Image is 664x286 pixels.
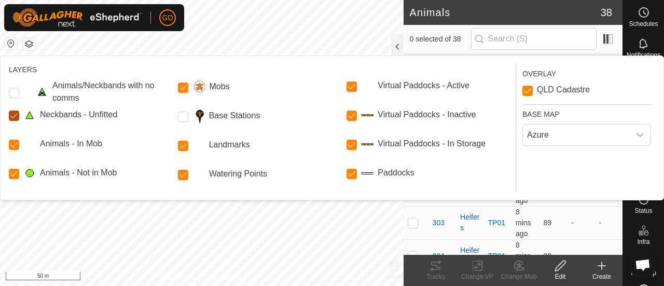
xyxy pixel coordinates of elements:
span: 0 selected of 38 [410,34,471,45]
span: Status [634,208,652,214]
div: Open chat [629,251,657,279]
div: OVERLAY [522,64,651,79]
label: Mobs [209,80,229,93]
div: Heifers [460,245,479,267]
th: Last Updated [511,54,539,107]
label: Animals - Not in Mob [40,167,117,179]
th: Battery [567,54,594,107]
div: dropdown trigger [630,125,651,145]
td: - [567,239,594,273]
input: Search (S) [471,28,597,50]
td: - [595,206,622,239]
div: Change VP [457,272,498,281]
span: 89 [544,219,552,227]
a: Privacy Policy [161,273,200,282]
th: Alerts [595,54,622,107]
span: 80 [544,252,552,260]
label: Virtual Paddocks - In Storage [378,138,486,150]
a: TP01 [488,252,505,260]
button: + [5,55,17,67]
span: 14 Oct 2025, 5:34 am [516,208,531,238]
td: - [595,239,622,273]
span: Infra [637,239,649,245]
h2: Animals [410,6,601,19]
a: TP01 [488,219,505,227]
label: Paddocks [378,167,414,179]
button: Reset Map [5,37,17,50]
label: Watering Points [209,168,267,180]
div: Heifers [460,212,479,234]
span: 304 [433,251,445,262]
div: BASE MAP [522,104,651,120]
span: Heatmap [631,270,656,276]
td: - [567,206,594,239]
span: GD [162,12,173,23]
label: Base Stations [209,110,260,122]
label: Landmarks [209,139,250,151]
label: QLD Cadastre [537,86,590,94]
label: Neckbands - Unfitted [40,108,117,121]
th: Animal [428,54,456,107]
label: Virtual Paddocks - Inactive [378,108,476,121]
div: Edit [539,272,581,281]
div: Change Mob [498,272,539,281]
a: Contact Us [212,273,242,282]
span: Notifications [627,52,660,58]
div: LAYERS [9,64,511,75]
th: Mob [456,54,483,107]
th: Audio Ratio (%) [539,54,567,107]
span: Azure [523,125,630,145]
label: Animals/Neckbands with no comms [52,79,174,104]
span: Schedules [629,21,658,27]
div: Tracks [415,272,457,281]
label: Animals - In Mob [40,138,102,150]
button: Map Layers [23,38,35,50]
div: Create [581,272,622,281]
span: 303 [433,217,445,228]
span: 38 [601,5,612,20]
th: VP [484,54,511,107]
img: Gallagher Logo [12,8,142,27]
label: Virtual Paddocks - Active [378,79,469,92]
span: 14 Oct 2025, 5:34 am [516,241,531,271]
span: 14 Oct 2025, 5:34 am [516,174,531,205]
